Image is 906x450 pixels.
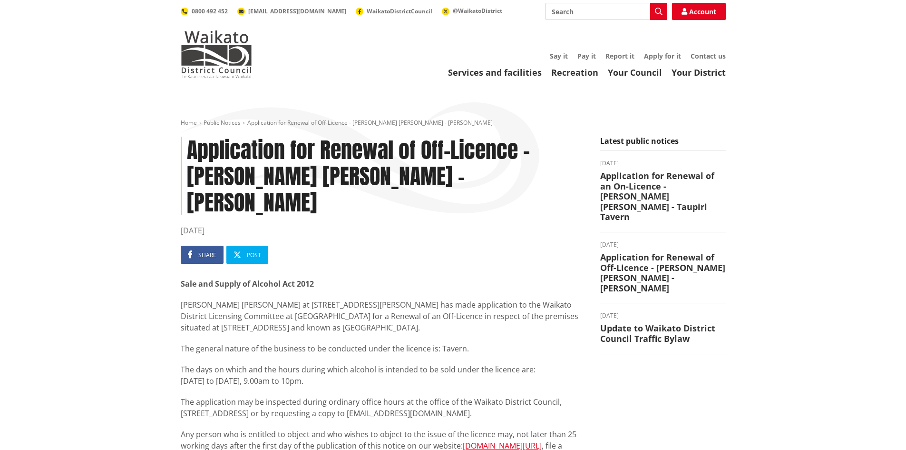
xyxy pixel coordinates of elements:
[644,51,681,60] a: Apply for it
[181,343,586,354] p: The general nature of the business to be conducted under the licence is: Tavern.
[691,51,726,60] a: Contact us
[181,137,586,216] h1: Application for Renewal of Off-Licence - [PERSON_NAME] [PERSON_NAME] - [PERSON_NAME]
[192,7,228,15] span: 0800 492 452
[181,364,586,387] p: The days on which and the hours during which alcohol is intended to be sold under the licence are...
[551,67,598,78] a: Recreation
[247,119,493,127] span: Application for Renewal of Off-Licence - [PERSON_NAME] [PERSON_NAME] - [PERSON_NAME]
[248,7,346,15] span: [EMAIL_ADDRESS][DOMAIN_NAME]
[600,137,726,151] h5: Latest public notices
[181,7,228,15] a: 0800 492 452
[198,251,216,259] span: Share
[226,246,268,264] a: Post
[453,7,502,15] span: @WaikatoDistrict
[181,396,586,419] p: The application may be inspected during ordinary office hours at the office of the Waikato Distri...
[608,67,662,78] a: Your Council
[367,7,432,15] span: WaikatoDistrictCouncil
[181,119,197,127] a: Home
[247,251,261,259] span: Post
[600,252,726,293] h3: Application for Renewal of Off-Licence - [PERSON_NAME] [PERSON_NAME] - [PERSON_NAME]
[600,313,726,344] a: [DATE] Update to Waikato District Council Traffic Bylaw
[181,246,224,264] a: Share
[181,279,314,289] strong: Sale and Supply of Alcohol Act 2012
[672,3,726,20] a: Account
[577,51,596,60] a: Pay it
[204,119,241,127] a: Public Notices
[181,30,252,78] img: Waikato District Council - Te Kaunihera aa Takiwaa o Waikato
[600,160,726,166] time: [DATE]
[181,119,726,127] nav: breadcrumb
[600,160,726,222] a: [DATE] Application for Renewal of an On-Licence - [PERSON_NAME] [PERSON_NAME] - Taupiri Tavern
[600,323,726,344] h3: Update to Waikato District Council Traffic Bylaw
[600,171,726,222] h3: Application for Renewal of an On-Licence - [PERSON_NAME] [PERSON_NAME] - Taupiri Tavern
[546,3,667,20] input: Search input
[181,225,586,236] time: [DATE]
[356,7,432,15] a: WaikatoDistrictCouncil
[237,7,346,15] a: [EMAIL_ADDRESS][DOMAIN_NAME]
[605,51,634,60] a: Report it
[600,242,726,293] a: [DATE] Application for Renewal of Off-Licence - [PERSON_NAME] [PERSON_NAME] - [PERSON_NAME]
[442,7,502,15] a: @WaikatoDistrict
[672,67,726,78] a: Your District
[600,242,726,248] time: [DATE]
[448,67,542,78] a: Services and facilities
[600,313,726,319] time: [DATE]
[550,51,568,60] a: Say it
[181,299,586,333] p: [PERSON_NAME] [PERSON_NAME] at [STREET_ADDRESS][PERSON_NAME] has made application to the Waikato ...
